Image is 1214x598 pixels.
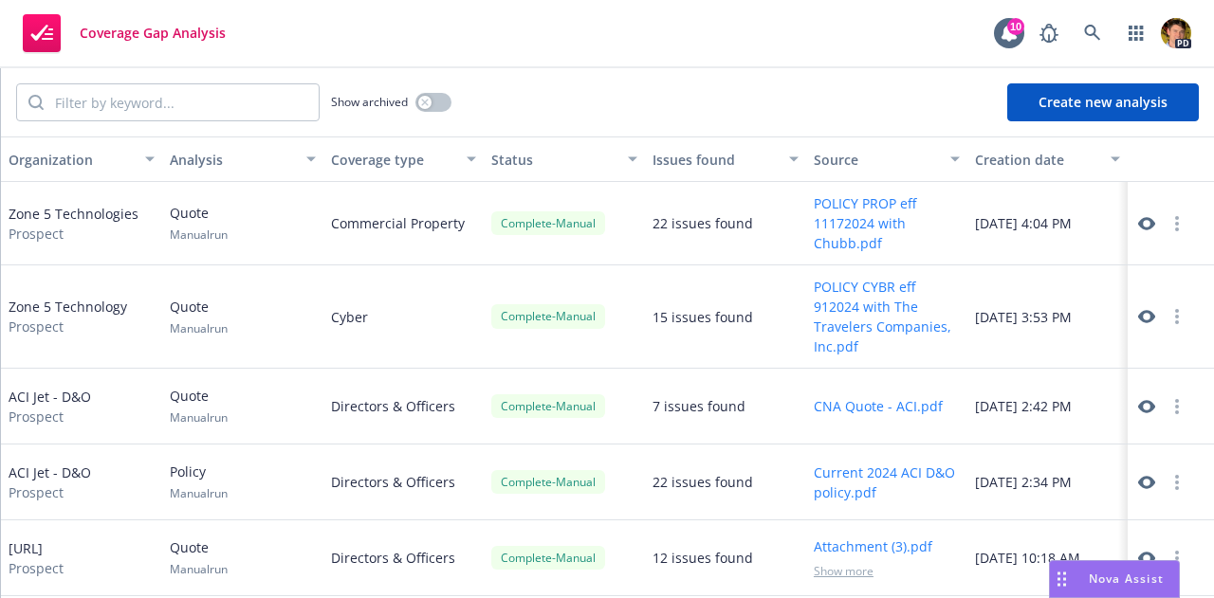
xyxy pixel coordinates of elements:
[9,482,91,502] span: Prospect
[170,561,228,577] span: Manual run
[331,150,456,170] div: Coverage type
[9,204,138,244] div: Zone 5 Technologies
[967,369,1129,444] div: [DATE] 2:42 PM
[491,470,605,494] div: Complete - Manual
[814,563,874,579] span: Show more
[323,136,485,182] button: Coverage type
[44,84,319,120] input: Filter by keyword...
[323,520,485,596] div: Directors & Officers
[967,444,1129,520] div: [DATE] 2:34 PM
[653,548,753,568] div: 12 issues found
[814,462,960,502] button: Current 2024 ACI D&O policy.pdf
[80,26,226,41] span: Coverage Gap Analysis
[1049,560,1180,598] button: Nova Assist
[491,546,605,570] div: Complete - Manual
[170,386,228,426] div: Quote
[491,394,605,418] div: Complete - Manual
[814,277,960,356] button: POLICY CYBR eff 912024 with The Travelers Companies, Inc.pdf
[323,182,485,265] div: Commercial Property
[653,472,753,492] div: 22 issues found
[967,520,1129,596] div: [DATE] 10:18 AM
[323,369,485,444] div: Directors & Officers
[170,537,228,577] div: Quote
[9,297,127,336] div: Zone 5 Technology
[653,307,753,327] div: 15 issues found
[28,95,44,110] svg: Search
[170,150,295,170] div: Analysis
[331,94,408,110] span: Show archived
[1089,571,1164,587] span: Nova Assist
[9,407,91,426] span: Prospect
[1,136,162,182] button: Organization
[814,150,939,170] div: Source
[814,193,960,253] button: POLICY PROP eff 11172024 with Chubb.pdf
[814,536,932,556] button: Attachment (3).pdf
[814,396,943,416] button: CNA Quote - ACI.pdf
[1007,83,1199,121] button: Create new analysis
[653,213,753,233] div: 22 issues found
[9,558,64,578] span: Prospect
[162,136,323,182] button: Analysis
[491,211,605,235] div: Complete - Manual
[9,150,134,170] div: Organization
[484,136,645,182] button: Status
[967,265,1129,369] div: [DATE] 3:53 PM
[806,136,967,182] button: Source
[653,396,745,416] div: 7 issues found
[170,409,228,426] span: Manual run
[1117,14,1155,52] a: Switch app
[1030,14,1068,52] a: Report a Bug
[967,136,1129,182] button: Creation date
[9,462,91,502] div: ACI Jet - D&O
[9,317,127,336] span: Prospect
[170,320,228,336] span: Manual run
[1161,18,1191,48] img: photo
[170,297,228,336] div: Quote
[645,136,806,182] button: Issues found
[967,182,1129,265] div: [DATE] 4:04 PM
[9,387,91,426] div: ACI Jet - D&O
[170,227,228,243] span: Manual run
[491,150,616,170] div: Status
[9,224,138,244] span: Prospect
[323,444,485,520] div: Directors & Officers
[170,462,228,501] div: Policy
[1050,561,1074,597] div: Drag to move
[653,150,778,170] div: Issues found
[1007,18,1024,35] div: 10
[170,485,228,501] span: Manual run
[491,304,605,328] div: Complete - Manual
[1074,14,1112,52] a: Search
[170,203,228,243] div: Quote
[9,538,64,578] div: [URL]
[15,7,233,60] a: Coverage Gap Analysis
[323,265,485,369] div: Cyber
[975,150,1100,170] div: Creation date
